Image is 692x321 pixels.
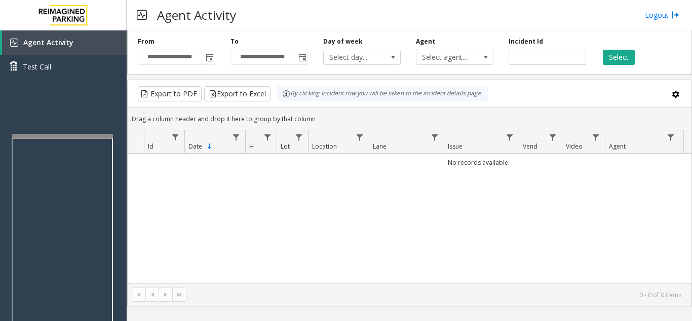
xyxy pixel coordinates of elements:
[416,50,478,64] span: Select agent...
[609,142,626,151] span: Agent
[2,30,127,55] a: Agent Activity
[292,130,306,144] a: Lot Filter Menu
[296,50,307,64] span: Toggle popup
[503,130,517,144] a: Issue Filter Menu
[128,130,691,283] div: Data table
[261,130,275,144] a: H Filter Menu
[671,10,679,20] img: logout
[152,3,241,27] h3: Agent Activity
[204,50,215,64] span: Toggle popup
[169,130,182,144] a: Id Filter Menu
[523,142,537,151] span: Vend
[148,142,153,151] span: Id
[324,50,385,64] span: Select day...
[10,39,18,47] img: 'icon'
[282,90,290,98] img: infoIcon.svg
[428,130,442,144] a: Lane Filter Menu
[230,37,239,46] label: To
[353,130,367,144] a: Location Filter Menu
[589,130,603,144] a: Video Filter Menu
[509,37,543,46] label: Incident Id
[416,37,435,46] label: Agent
[23,38,73,47] span: Agent Activity
[448,142,463,151] span: Issue
[188,142,202,151] span: Date
[373,142,387,151] span: Lane
[128,110,691,128] div: Drag a column header and drop it here to group by that column
[645,10,679,20] a: Logout
[138,86,202,101] button: Export to PDF
[323,37,363,46] label: Day of week
[249,142,254,151] span: H
[138,37,155,46] label: From
[277,86,488,101] div: By clicking Incident row you will be taken to the incident details page.
[664,130,678,144] a: Agent Filter Menu
[137,3,147,27] img: pageIcon
[546,130,560,144] a: Vend Filter Menu
[603,50,635,65] button: Select
[193,291,681,299] kendo-pager-info: 0 - 0 of 0 items
[23,61,51,72] span: Test Call
[204,86,271,101] button: Export to Excel
[312,142,337,151] span: Location
[206,142,214,151] span: Sortable
[281,142,290,151] span: Lot
[566,142,583,151] span: Video
[229,130,243,144] a: Date Filter Menu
